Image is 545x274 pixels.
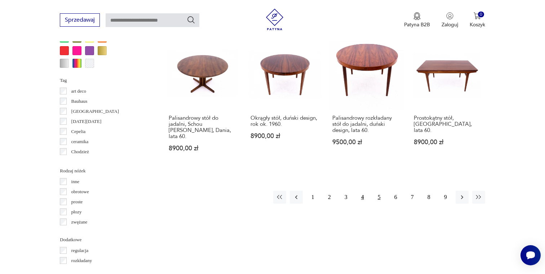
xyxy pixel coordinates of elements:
img: Ikona koszyka [474,12,481,19]
button: 2 [323,191,336,204]
img: Ikona medalu [413,12,421,20]
p: 8900,00 zł [414,139,482,145]
p: Bauhaus [71,97,88,105]
p: Rodzaj nóżek [60,167,148,175]
p: 9500,00 zł [332,139,400,145]
p: regulacja [71,247,89,255]
p: Cepelia [71,128,86,136]
iframe: Smartsupp widget button [520,245,541,265]
button: Sprzedawaj [60,13,100,27]
p: Chodzież [71,148,89,156]
p: Zaloguj [442,21,458,28]
a: Ikona medaluPatyna B2B [404,12,430,28]
p: proste [71,198,83,206]
button: 9 [439,191,452,204]
a: Okrągły stół, duński design, rok ok. 1960.Okrągły stół, duński design, rok ok. 1960.8900,00 zł [247,35,322,166]
h3: Palisandrowy rozkładany stół do jadalni, duński design, lata 60. [332,115,400,133]
p: obrotowe [71,188,89,196]
img: Patyna - sklep z meblami i dekoracjami vintage [264,9,285,30]
button: Zaloguj [442,12,458,28]
p: Tag [60,76,148,84]
h3: Okrągły stół, duński design, rok ok. 1960. [251,115,319,127]
button: 5 [373,191,386,204]
button: Patyna B2B [404,12,430,28]
button: 7 [406,191,419,204]
img: Ikonka użytkownika [446,12,453,19]
p: 8900,00 zł [169,145,237,151]
p: Patyna B2B [404,21,430,28]
p: rozkładany [71,257,92,265]
button: 3 [340,191,353,204]
h3: Palisandrowy stół do jadalni, Schou [PERSON_NAME], Dania, lata 60. [169,115,237,140]
button: Szukaj [187,16,195,24]
a: Palisandrowy rozkładany stół do jadalni, duński design, lata 60.Palisandrowy rozkładany stół do j... [329,35,404,166]
p: art deco [71,87,87,95]
button: 0Koszyk [470,12,485,28]
a: Prostokątny stół, Dania, lata 60.Prostokątny stół, [GEOGRAPHIC_DATA], lata 60.8900,00 zł [411,35,485,166]
button: 8 [422,191,435,204]
p: ceramika [71,138,89,146]
div: 0 [478,12,484,18]
p: płozy [71,208,82,216]
a: Sprzedawaj [60,18,100,23]
p: Ćmielów [71,158,89,166]
button: 4 [356,191,369,204]
h3: Prostokątny stół, [GEOGRAPHIC_DATA], lata 60. [414,115,482,133]
p: inne [71,178,79,186]
p: Koszyk [470,21,485,28]
p: zwężane [71,218,88,226]
p: [DATE][DATE] [71,118,102,125]
a: Palisandrowy stół do jadalni, Schou Andersen, Dania, lata 60.Palisandrowy stół do jadalni, Schou ... [165,35,240,166]
button: 1 [306,191,319,204]
button: 6 [389,191,402,204]
p: [GEOGRAPHIC_DATA] [71,107,119,115]
p: 8900,00 zł [251,133,319,139]
p: Dodatkowe [60,236,148,244]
